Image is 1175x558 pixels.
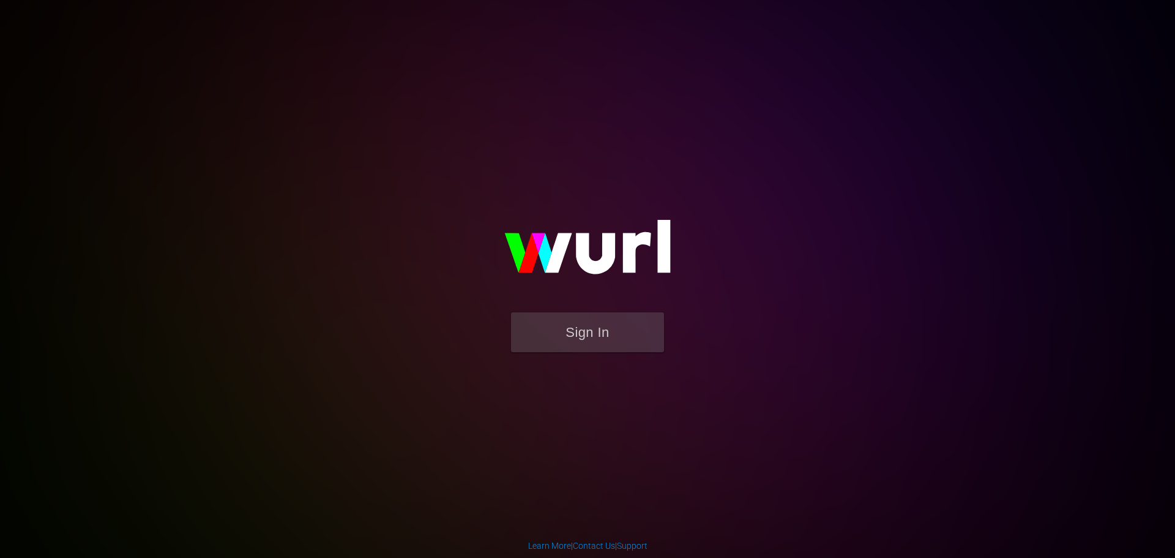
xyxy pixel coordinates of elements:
a: Learn More [528,541,571,551]
a: Contact Us [573,541,615,551]
a: Support [617,541,647,551]
img: wurl-logo-on-black-223613ac3d8ba8fe6dc639794a292ebdb59501304c7dfd60c99c58986ef67473.svg [465,194,710,312]
div: | | [528,540,647,552]
button: Sign In [511,312,664,352]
